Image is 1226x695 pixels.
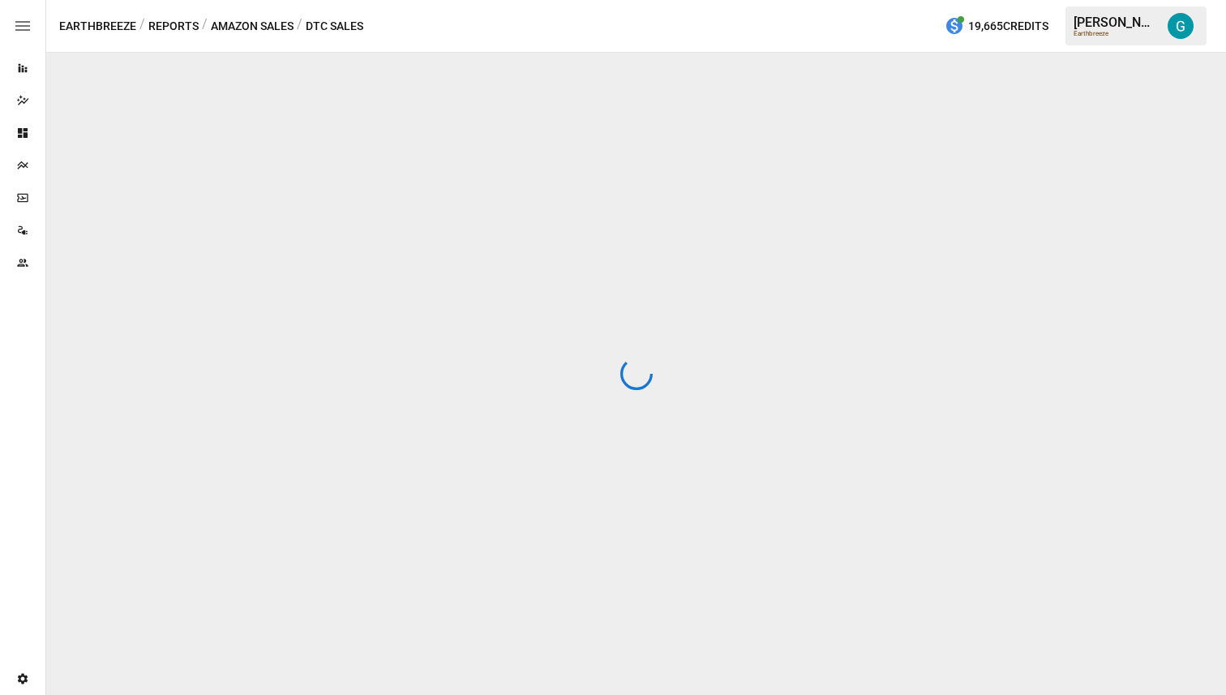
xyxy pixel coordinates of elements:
div: [PERSON_NAME] [1074,15,1158,30]
button: Amazon Sales [211,16,294,36]
button: Gavin Acres [1158,3,1203,49]
span: 19,665 Credits [968,16,1048,36]
div: / [139,16,145,36]
div: Earthbreeze [1074,30,1158,37]
button: Reports [148,16,199,36]
button: 19,665Credits [938,11,1055,41]
div: / [202,16,208,36]
button: Earthbreeze [59,16,136,36]
img: Gavin Acres [1168,13,1194,39]
div: / [297,16,302,36]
